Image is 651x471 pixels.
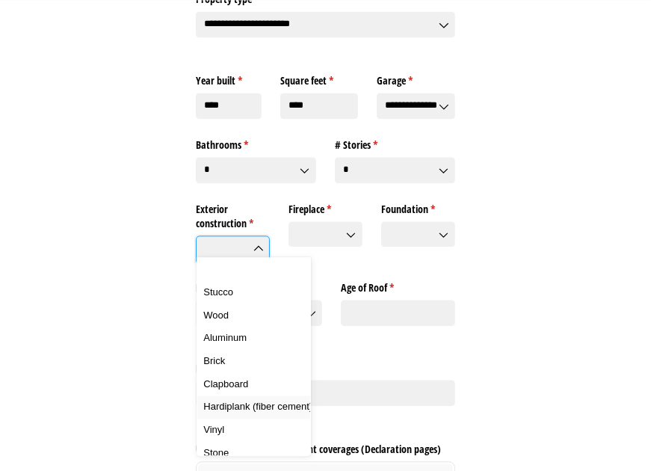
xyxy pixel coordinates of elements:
[341,276,454,295] label: Age of Roof
[203,286,233,299] span: Stucco
[289,197,362,216] label: Fireplace
[203,331,247,345] span: Aluminum
[381,197,455,216] label: Foundation
[196,437,455,457] label: Upload a copy of your current coverages (Declaration pages)
[377,69,454,88] label: Garage
[280,69,358,88] label: Square feet
[203,423,224,437] span: Vinyl
[196,197,270,231] label: Exterior construction
[196,69,262,88] label: Year built
[203,378,248,391] span: Clapboard
[196,133,316,153] label: Bathrooms
[335,133,455,153] label: # Stories
[203,309,229,322] span: Wood
[203,400,312,413] span: Hardiplank (fiber cement)
[203,354,225,368] span: Brick
[196,356,455,375] label: Primary Heat Source
[203,446,229,460] span: Stone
